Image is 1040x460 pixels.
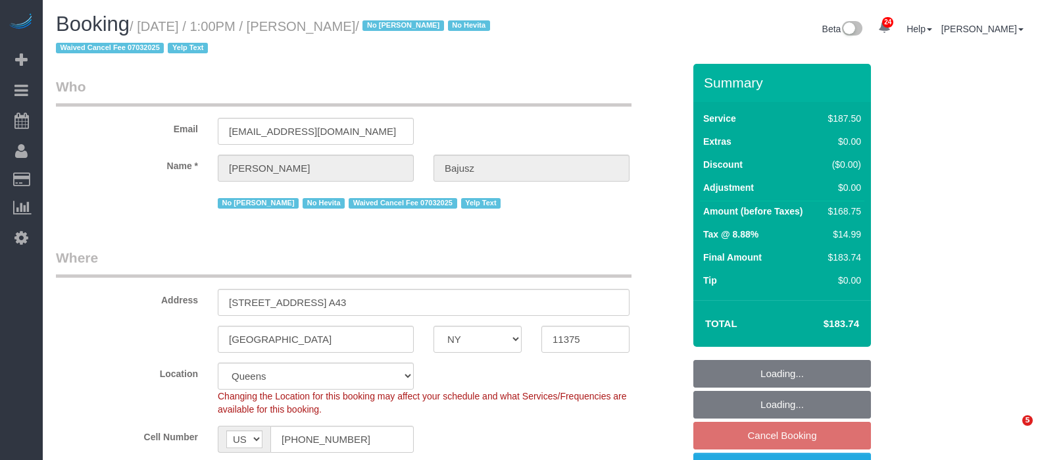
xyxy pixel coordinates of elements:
[703,158,743,171] label: Discount
[841,21,862,38] img: New interface
[823,135,861,148] div: $0.00
[823,181,861,194] div: $0.00
[995,415,1027,447] iframe: Intercom live chat
[362,20,443,31] span: No [PERSON_NAME]
[703,251,762,264] label: Final Amount
[823,228,861,241] div: $14.99
[784,319,859,330] h4: $183.74
[906,24,932,34] a: Help
[822,24,863,34] a: Beta
[218,391,627,415] span: Changing the Location for this booking may affect your schedule and what Services/Frequencies are...
[218,155,414,182] input: First Name
[703,228,758,241] label: Tax @ 8.88%
[823,251,861,264] div: $183.74
[705,318,737,329] strong: Total
[704,75,864,90] h3: Summary
[703,112,736,125] label: Service
[941,24,1024,34] a: [PERSON_NAME]
[1022,415,1033,426] span: 5
[168,43,208,53] span: Yelp Text
[823,158,861,171] div: ($0.00)
[882,17,893,28] span: 24
[56,248,631,278] legend: Where
[270,426,414,453] input: Cell Number
[349,198,457,209] span: Waived Cancel Fee 07032025
[448,20,490,31] span: No Hevita
[823,205,861,218] div: $168.75
[46,118,208,136] label: Email
[46,289,208,307] label: Address
[8,13,34,32] img: Automaid Logo
[218,198,299,209] span: No [PERSON_NAME]
[46,155,208,172] label: Name *
[823,112,861,125] div: $187.50
[541,326,630,353] input: Zip Code
[218,326,414,353] input: City
[56,77,631,107] legend: Who
[303,198,345,209] span: No Hevita
[461,198,501,209] span: Yelp Text
[703,274,717,287] label: Tip
[46,426,208,444] label: Cell Number
[56,13,130,36] span: Booking
[872,13,897,42] a: 24
[703,135,731,148] label: Extras
[56,43,164,53] span: Waived Cancel Fee 07032025
[46,363,208,380] label: Location
[823,274,861,287] div: $0.00
[703,205,803,218] label: Amount (before Taxes)
[218,118,414,145] input: Email
[703,181,754,194] label: Adjustment
[56,19,494,56] small: / [DATE] / 1:00PM / [PERSON_NAME]
[433,155,630,182] input: Last Name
